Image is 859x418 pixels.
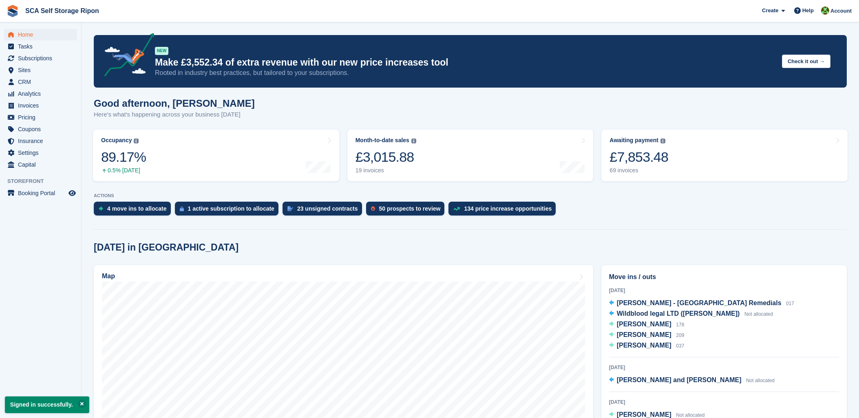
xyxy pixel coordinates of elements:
[4,135,77,147] a: menu
[379,205,441,212] div: 50 prospects to review
[609,375,775,386] a: [PERSON_NAME] and [PERSON_NAME] Not allocated
[4,100,77,111] a: menu
[94,98,255,109] h1: Good afternoon, [PERSON_NAME]
[617,321,671,328] span: [PERSON_NAME]
[18,76,67,88] span: CRM
[101,149,146,165] div: 89.17%
[102,273,115,280] h2: Map
[4,64,77,76] a: menu
[617,299,782,306] span: [PERSON_NAME] - [GEOGRAPHIC_DATA] Remedials
[411,139,416,143] img: icon-info-grey-7440780725fd019a000dd9b08b2336e03edf1995a4989e88bcd33f0948082b44.svg
[18,64,67,76] span: Sites
[4,123,77,135] a: menu
[609,287,839,294] div: [DATE]
[134,139,139,143] img: icon-info-grey-7440780725fd019a000dd9b08b2336e03edf1995a4989e88bcd33f0948082b44.svg
[18,159,67,170] span: Capital
[448,202,560,220] a: 134 price increase opportunities
[746,378,775,383] span: Not allocated
[676,343,684,349] span: 037
[609,167,668,174] div: 69 invoices
[609,330,685,341] a: [PERSON_NAME] 209
[297,205,358,212] div: 23 unsigned contracts
[93,130,339,181] a: Occupancy 89.17% 0.5% [DATE]
[94,202,175,220] a: 4 move ins to allocate
[453,207,460,211] img: price_increase_opportunities-93ffe204e8149a01c8c9dc8f82e8f89637d9d84a8eef4429ea346261dce0b2c0.svg
[744,311,773,317] span: Not allocated
[464,205,552,212] div: 134 price increase opportunities
[609,309,773,319] a: Wildblood legal LTD ([PERSON_NAME]) Not allocated
[371,206,375,211] img: prospect-51fa495bee0391a8d652442698ab0144808aea92771e9ea1ae160a38d050c398.svg
[4,76,77,88] a: menu
[617,342,671,349] span: [PERSON_NAME]
[609,272,839,282] h2: Move ins / outs
[830,7,852,15] span: Account
[601,130,848,181] a: Awaiting payment £7,853.48 69 invoices
[101,137,132,144] div: Occupancy
[609,298,794,309] a: [PERSON_NAME] - [GEOGRAPHIC_DATA] Remedials 017
[97,33,155,79] img: price-adjustments-announcement-icon-8257ccfd72463d97f412b2fc003d46551f7dbcb40ab6d574587a9cd5c0d94...
[676,332,684,338] span: 209
[4,53,77,64] a: menu
[18,100,67,111] span: Invoices
[617,411,671,418] span: [PERSON_NAME]
[4,187,77,199] a: menu
[609,398,839,406] div: [DATE]
[609,341,685,351] a: [PERSON_NAME] 037
[18,135,67,147] span: Insurance
[94,193,847,198] p: ACTIONS
[7,5,19,17] img: stora-icon-8386f47178a22dfd0bd8f6a31ec36ba5ce8667c1dd55bd0f319d3a0aa187defe.svg
[4,88,77,99] a: menu
[762,7,778,15] span: Create
[18,53,67,64] span: Subscriptions
[4,159,77,170] a: menu
[609,364,839,371] div: [DATE]
[617,331,671,338] span: [PERSON_NAME]
[366,202,449,220] a: 50 prospects to review
[609,319,685,330] a: [PERSON_NAME] 178
[356,167,416,174] div: 19 invoices
[4,112,77,123] a: menu
[4,147,77,158] a: menu
[18,123,67,135] span: Coupons
[18,112,67,123] span: Pricing
[18,29,67,40] span: Home
[99,206,103,211] img: move_ins_to_allocate_icon-fdf77a2bb77ea45bf5b3d319d69a93e2d87916cf1d5bf7949dd705db3b84f3ca.svg
[155,47,168,55] div: NEW
[609,149,668,165] div: £7,853.48
[18,147,67,158] span: Settings
[802,7,814,15] span: Help
[18,88,67,99] span: Analytics
[107,205,167,212] div: 4 move ins to allocate
[18,187,67,199] span: Booking Portal
[67,188,77,198] a: Preview store
[356,137,409,144] div: Month-to-date sales
[155,68,775,77] p: Rooted in industry best practices, but tailored to your subscriptions.
[180,206,184,211] img: active_subscription_to_allocate_icon-d502201f5373d7db506a760aba3b589e785aa758c864c3986d89f69b8ff3...
[283,202,366,220] a: 23 unsigned contracts
[4,29,77,40] a: menu
[786,301,794,306] span: 017
[609,137,658,144] div: Awaiting payment
[821,7,829,15] img: Kelly Neesham
[287,206,293,211] img: contract_signature_icon-13c848040528278c33f63329250d36e43548de30e8caae1d1a13099fd9432cc5.svg
[347,130,594,181] a: Month-to-date sales £3,015.88 19 invoices
[18,41,67,52] span: Tasks
[22,4,102,18] a: SCA Self Storage Ripon
[155,57,775,68] p: Make £3,552.34 of extra revenue with our new price increases tool
[782,55,830,68] button: Check it out →
[101,167,146,174] div: 0.5% [DATE]
[617,376,742,383] span: [PERSON_NAME] and [PERSON_NAME]
[356,149,416,165] div: £3,015.88
[4,41,77,52] a: menu
[188,205,274,212] div: 1 active subscription to allocate
[676,322,684,328] span: 178
[660,139,665,143] img: icon-info-grey-7440780725fd019a000dd9b08b2336e03edf1995a4989e88bcd33f0948082b44.svg
[94,110,255,119] p: Here's what's happening across your business [DATE]
[94,242,238,253] h2: [DATE] in [GEOGRAPHIC_DATA]
[617,310,740,317] span: Wildblood legal LTD ([PERSON_NAME])
[7,177,81,185] span: Storefront
[676,412,704,418] span: Not allocated
[5,396,89,413] p: Signed in successfully.
[175,202,283,220] a: 1 active subscription to allocate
